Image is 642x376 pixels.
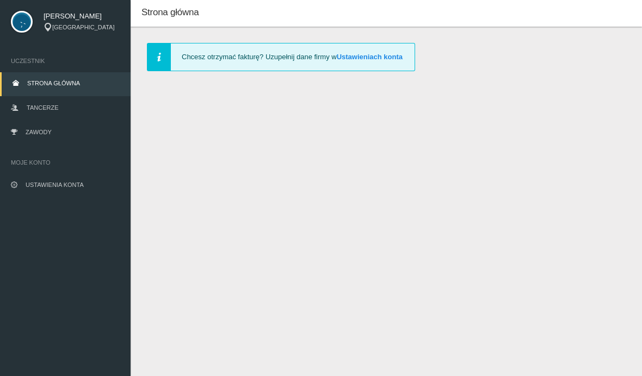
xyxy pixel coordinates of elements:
[11,55,120,66] span: Uczestnik
[26,181,84,188] span: Ustawienia konta
[44,11,120,22] span: [PERSON_NAME]
[337,53,403,61] a: Ustawieniach konta
[141,7,199,17] span: Strona główna
[11,11,33,33] img: svg
[147,43,415,71] div: Chcesz otrzymać fakturę? Uzupełnij dane firmy w
[27,104,58,111] span: Tancerze
[26,129,52,135] span: Zawody
[44,23,120,32] div: [GEOGRAPHIC_DATA]
[11,157,120,168] span: Moje konto
[27,80,80,86] span: Strona główna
